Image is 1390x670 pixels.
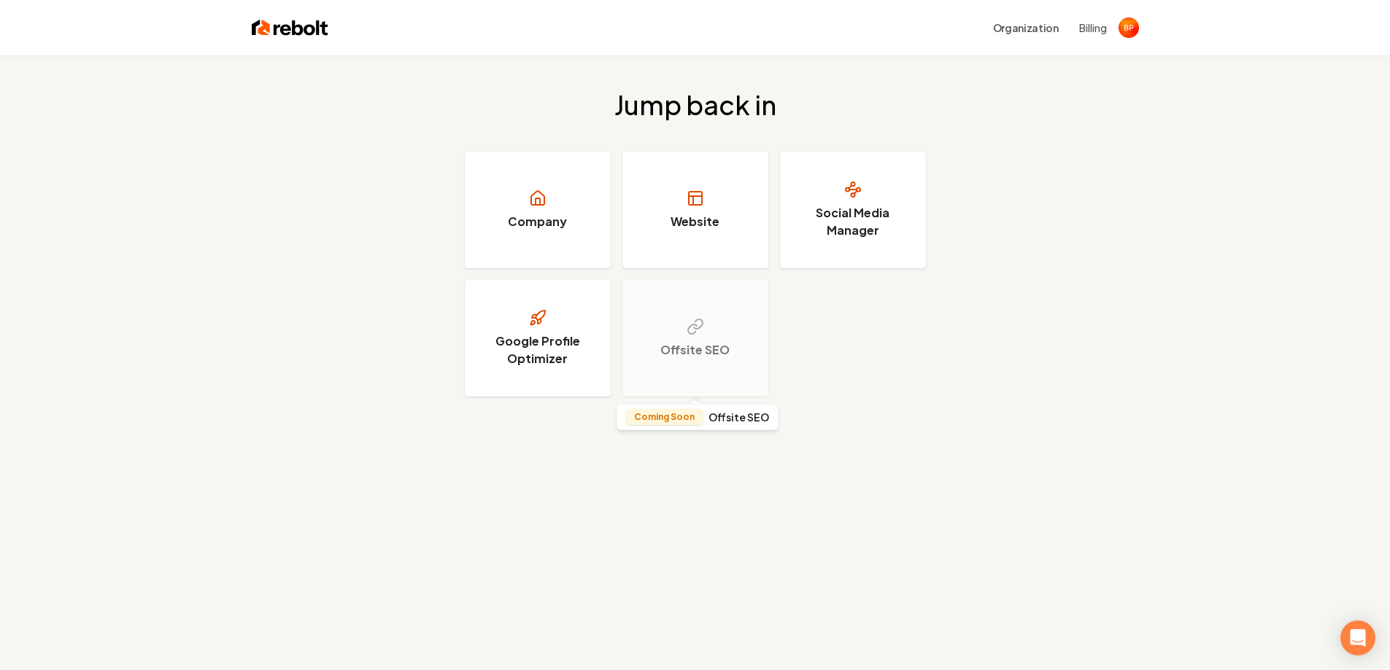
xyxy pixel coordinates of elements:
[780,152,926,268] a: Social Media Manager
[465,152,611,268] a: Company
[1340,620,1375,655] div: Open Intercom Messenger
[708,412,769,422] h4: Offsite SEO
[660,341,730,359] h3: Offsite SEO
[984,15,1067,41] button: Organization
[1119,17,1139,38] img: Bailey Paraspolo
[671,213,719,230] h3: Website
[465,280,611,397] a: Google Profile Optimizer
[508,213,567,230] h3: Company
[1079,20,1107,35] button: Billing
[798,204,908,239] h3: Social Media Manager
[614,90,776,120] h2: Jump back in
[1119,17,1139,38] button: Open user button
[622,152,768,268] a: Website
[483,332,592,367] h3: Google Profile Optimizer
[252,17,328,38] img: Rebolt Logo
[634,411,695,423] p: Coming Soon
